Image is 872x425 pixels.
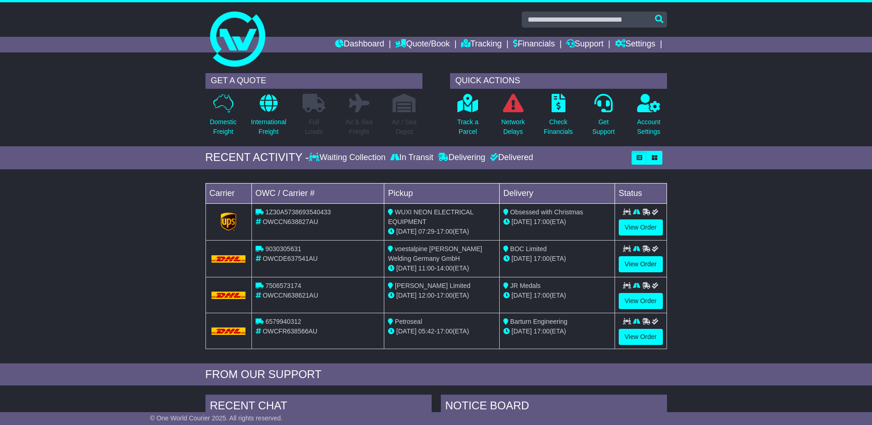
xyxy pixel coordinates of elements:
a: View Order [619,329,663,345]
img: DHL.png [211,327,246,335]
a: GetSupport [592,93,615,142]
a: View Order [619,293,663,309]
img: DHL.png [211,255,246,263]
a: Settings [615,37,655,52]
span: 9030305631 [265,245,301,253]
a: AccountSettings [637,93,661,142]
div: Waiting Collection [309,153,388,163]
div: FROM OUR SUPPORT [205,368,667,381]
td: Status [615,183,667,203]
span: OWCCN638827AU [262,218,318,225]
a: View Order [619,256,663,272]
span: JR Medals [510,282,541,289]
span: 17:00 [534,327,550,335]
div: Delivering [436,153,488,163]
p: Check Financials [544,117,573,137]
span: [DATE] [512,218,532,225]
span: [DATE] [396,327,416,335]
span: WUXI NEON ELECTRICAL EQUIPMENT [388,208,473,225]
span: 17:00 [534,292,550,299]
p: Domestic Freight [210,117,236,137]
p: International Freight [251,117,286,137]
span: [DATE] [396,292,416,299]
span: 14:00 [437,264,453,272]
span: OWCCN638621AU [262,292,318,299]
span: 07:29 [418,228,434,235]
span: [DATE] [512,327,532,335]
span: 05:42 [418,327,434,335]
p: Air & Sea Freight [346,117,373,137]
span: 17:00 [534,218,550,225]
span: 17:00 [437,228,453,235]
span: 12:00 [418,292,434,299]
a: Dashboard [335,37,384,52]
div: - (ETA) [388,327,496,336]
span: [DATE] [512,255,532,262]
span: OWCFR638566AU [262,327,317,335]
p: Account Settings [637,117,661,137]
a: CheckFinancials [543,93,573,142]
a: Support [566,37,604,52]
span: BOC Limited [510,245,547,253]
span: [DATE] [512,292,532,299]
span: 6579940312 [265,318,301,325]
p: Get Support [592,117,615,137]
div: RECENT ACTIVITY - [205,151,309,164]
div: (ETA) [503,327,611,336]
span: [DATE] [396,228,416,235]
p: Network Delays [501,117,524,137]
a: View Order [619,219,663,235]
span: 11:00 [418,264,434,272]
div: (ETA) [503,291,611,300]
a: Financials [513,37,555,52]
div: (ETA) [503,217,611,227]
div: RECENT CHAT [205,395,432,419]
span: Obsessed with Christmas [510,208,583,216]
span: [PERSON_NAME] Limited [395,282,470,289]
span: OWCDE637541AU [262,255,318,262]
td: OWC / Carrier # [251,183,384,203]
span: 1Z30A5738693540433 [265,208,331,216]
div: (ETA) [503,254,611,264]
span: © One World Courier 2025. All rights reserved. [150,414,283,422]
img: DHL.png [211,292,246,299]
span: [DATE] [396,264,416,272]
td: Carrier [205,183,251,203]
a: DomesticFreight [209,93,237,142]
div: GET A QUOTE [205,73,422,89]
span: 17:00 [437,292,453,299]
span: Petroseal [395,318,422,325]
span: Barturn Engineering [510,318,568,325]
span: 7506573174 [265,282,301,289]
a: Tracking [461,37,502,52]
span: voestalpine [PERSON_NAME] Welding Germany GmbH [388,245,482,262]
div: - (ETA) [388,264,496,273]
span: 17:00 [534,255,550,262]
p: Air / Sea Depot [392,117,417,137]
img: GetCarrierServiceLogo [221,212,236,231]
div: NOTICE BOARD [441,395,667,419]
span: 17:00 [437,327,453,335]
div: - (ETA) [388,227,496,236]
td: Pickup [384,183,500,203]
div: In Transit [388,153,436,163]
div: Delivered [488,153,533,163]
div: QUICK ACTIONS [450,73,667,89]
a: NetworkDelays [501,93,525,142]
p: Full Loads [302,117,325,137]
a: Track aParcel [457,93,479,142]
p: Track a Parcel [457,117,479,137]
td: Delivery [499,183,615,203]
a: Quote/Book [395,37,450,52]
a: InternationalFreight [251,93,287,142]
div: - (ETA) [388,291,496,300]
